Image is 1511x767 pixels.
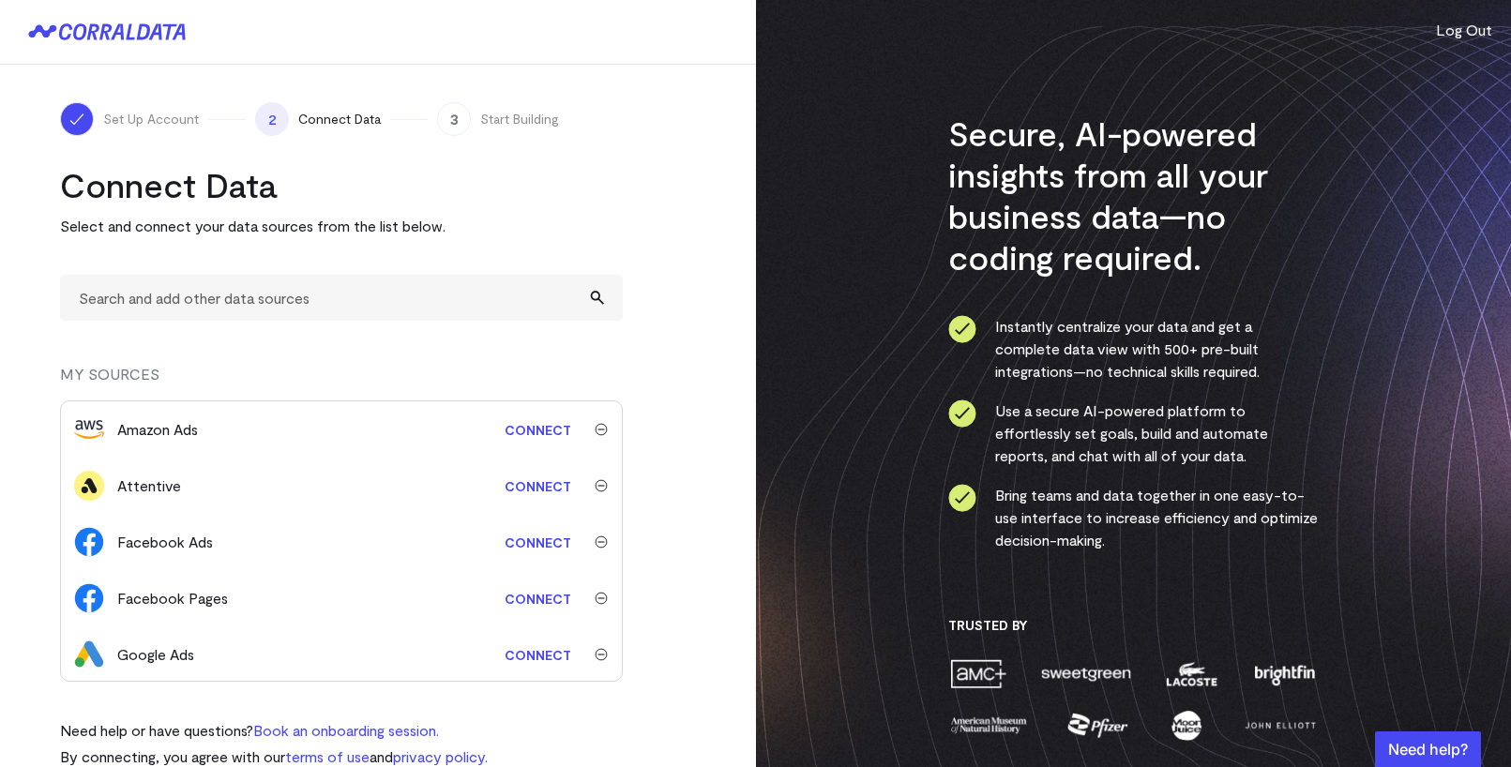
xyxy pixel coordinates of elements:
img: trash-40e54a27.svg [595,423,608,436]
span: Start Building [480,110,559,128]
img: moon-juice-c312e729.png [1168,709,1205,742]
img: amazon_ads-91064bad.svg [74,420,104,438]
li: Bring teams and data together in one easy-to-use interface to increase efficiency and optimize de... [948,484,1319,551]
img: brightfin-a251e171.png [1250,657,1318,690]
div: MY SOURCES [60,363,623,400]
img: ico-check-circle-4b19435c.svg [948,484,976,512]
div: Facebook Ads [117,531,213,553]
img: lacoste-7a6b0538.png [1164,657,1219,690]
img: sweetgreen-1d1fb32c.png [1039,657,1133,690]
a: Connect [495,525,581,560]
a: Connect [495,638,581,672]
input: Search and add other data sources [60,275,623,321]
button: Log Out [1436,19,1492,41]
a: Connect [495,581,581,616]
img: trash-40e54a27.svg [595,592,608,605]
h2: Connect Data [60,164,623,205]
img: facebook_ads-56946ca1.svg [74,527,104,557]
img: john-elliott-25751c40.png [1242,709,1318,742]
a: terms of use [285,747,370,765]
h3: Trusted By [948,617,1319,634]
img: attentive-31a3840e.svg [74,471,104,501]
span: Set Up Account [103,110,199,128]
span: Connect Data [298,110,381,128]
img: trash-40e54a27.svg [595,535,608,549]
div: Attentive [117,474,181,497]
h3: Secure, AI-powered insights from all your business data—no coding required. [948,113,1319,278]
img: ico-check-white-5ff98cb1.svg [68,110,86,128]
img: pfizer-e137f5fc.png [1065,709,1130,742]
a: privacy policy. [393,747,488,765]
p: Need help or have questions? [60,719,488,742]
img: amc-0b11a8f1.png [948,657,1008,690]
img: trash-40e54a27.svg [595,648,608,661]
span: 3 [437,102,471,136]
img: ico-check-circle-4b19435c.svg [948,399,976,428]
div: Facebook Pages [117,587,228,609]
img: ico-check-circle-4b19435c.svg [948,315,976,343]
img: facebook_pages-56946ca1.svg [74,583,104,613]
span: 2 [255,102,289,136]
img: trash-40e54a27.svg [595,479,608,492]
div: Amazon Ads [117,418,198,441]
p: Select and connect your data sources from the list below. [60,215,623,237]
li: Instantly centralize your data and get a complete data view with 500+ pre-built integrations—no t... [948,315,1319,383]
li: Use a secure AI-powered platform to effortlessly set goals, build and automate reports, and chat ... [948,399,1319,467]
a: Connect [495,469,581,504]
a: Connect [495,413,581,447]
img: google_ads-c8121f33.png [74,639,104,669]
a: Book an onboarding session. [253,721,439,739]
div: Google Ads [117,643,194,666]
img: amnh-5afada46.png [948,709,1029,742]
